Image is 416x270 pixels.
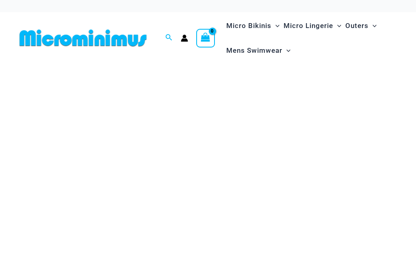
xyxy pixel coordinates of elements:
[181,35,188,42] a: Account icon link
[224,13,282,38] a: Micro BikinisMenu ToggleMenu Toggle
[271,15,279,36] span: Menu Toggle
[282,40,290,61] span: Menu Toggle
[224,38,292,63] a: Mens SwimwearMenu ToggleMenu Toggle
[223,12,400,64] nav: Site Navigation
[16,29,150,47] img: MM SHOP LOGO FLAT
[333,15,341,36] span: Menu Toggle
[165,33,173,43] a: Search icon link
[226,15,271,36] span: Micro Bikinis
[345,15,368,36] span: Outers
[226,40,282,61] span: Mens Swimwear
[196,29,215,48] a: View Shopping Cart, empty
[368,15,377,36] span: Menu Toggle
[282,13,343,38] a: Micro LingerieMenu ToggleMenu Toggle
[343,13,379,38] a: OutersMenu ToggleMenu Toggle
[284,15,333,36] span: Micro Lingerie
